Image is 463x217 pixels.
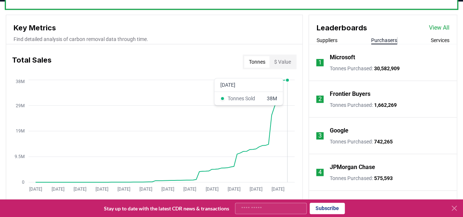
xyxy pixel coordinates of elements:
tspan: [DATE] [250,186,262,191]
tspan: [DATE] [228,186,240,191]
button: Tonnes [244,56,269,68]
a: Frontier Buyers [329,90,370,98]
tspan: [DATE] [117,186,130,191]
tspan: [DATE] [52,186,64,191]
a: JPMorgan Chase [329,163,375,172]
span: 742,265 [374,139,392,145]
tspan: [DATE] [183,186,196,191]
tspan: 0 [22,180,25,185]
button: Services [431,37,449,44]
p: 4 [318,168,322,177]
p: Tonnes Purchased : [329,65,399,72]
tspan: 38M [16,79,25,84]
h3: Leaderboards [316,22,367,33]
h3: Total Sales [12,55,52,69]
tspan: 29M [16,103,25,108]
a: View All [429,23,449,32]
button: Purchasers [371,37,397,44]
p: 1 [318,58,322,67]
tspan: 19M [16,128,25,134]
button: $ Value [269,56,295,68]
h3: Key Metrics [14,22,295,33]
span: 30,582,909 [374,66,399,71]
span: 575,593 [374,175,392,181]
tspan: [DATE] [206,186,219,191]
a: Microsoft [329,53,355,62]
tspan: [DATE] [161,186,174,191]
p: 2 [318,95,322,104]
tspan: [DATE] [139,186,152,191]
p: 3 [318,131,322,140]
p: Tonnes Purchased : [329,175,392,182]
p: Tonnes Purchased : [329,138,392,145]
tspan: [DATE] [74,186,86,191]
tspan: 9.5M [15,154,25,159]
span: 1,662,269 [374,102,396,108]
p: Tonnes Purchased : [329,101,396,109]
button: Suppliers [316,37,337,44]
a: Google [329,126,348,135]
tspan: [DATE] [96,186,108,191]
tspan: [DATE] [29,186,42,191]
tspan: [DATE] [272,186,284,191]
p: Find detailed analysis of carbon removal data through time. [14,35,295,43]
